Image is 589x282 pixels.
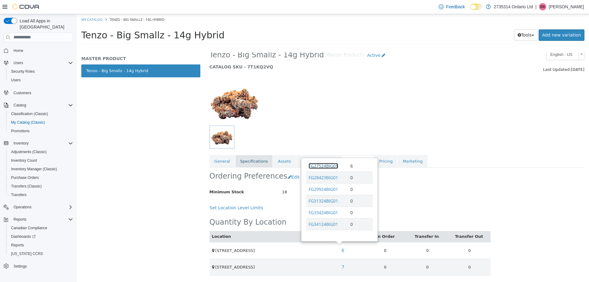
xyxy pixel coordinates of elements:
[133,141,158,154] a: General
[11,47,73,54] span: Home
[539,3,546,10] div: Brodie Baker
[9,183,44,190] a: Transfers (Classic)
[329,245,372,261] td: 0
[1,88,75,97] button: Customers
[6,118,75,127] button: My Catalog (Classic)
[11,89,73,96] span: Customers
[9,191,29,199] a: Transfers
[13,141,29,146] span: Inventory
[6,76,75,84] button: Users
[135,219,156,226] button: Location
[11,111,48,116] span: Classification (Classic)
[9,157,73,164] span: Inventory Count
[287,245,330,261] td: 0
[470,4,483,10] input: Dark Mode
[13,217,26,222] span: Reports
[436,1,467,13] a: Feedback
[6,110,75,118] button: Classification (Classic)
[6,249,75,258] button: [US_STATE] CCRS
[9,127,32,135] a: Promotions
[1,139,75,148] button: Inventory
[139,234,178,239] span: [STREET_ADDRESS]
[6,165,75,173] button: Inventory Manager (Classic)
[12,4,40,10] img: Cova
[219,141,265,154] a: Product Behaviors
[271,204,296,216] td: 0
[133,157,211,167] h2: Ordering Preferences
[549,3,584,10] p: [PERSON_NAME]
[470,36,499,45] span: English - US
[9,119,48,126] a: My Catalog (Classic)
[232,172,261,178] a: FG29924BIG01
[11,140,31,147] button: Inventory
[9,148,49,156] a: Adjustments (Classic)
[271,146,296,157] td: 6
[540,3,545,10] span: BB
[494,3,533,10] p: 2735314 Ontario Ltd
[291,39,304,44] span: Active
[378,220,407,225] a: Transfer Out
[11,59,25,67] button: Users
[11,192,26,197] span: Transfers
[11,102,29,109] button: Catalog
[9,157,40,164] a: Inventory Count
[6,232,75,241] a: Dashboards
[271,169,296,181] td: 0
[6,127,75,135] button: Promotions
[11,78,21,83] span: Users
[9,241,73,249] span: Reports
[9,233,38,240] a: Dashboards
[13,103,26,108] span: Catalog
[9,174,73,181] span: Purchase Orders
[247,39,287,44] small: [Master Product]
[11,59,73,67] span: Users
[446,4,465,10] span: Feedback
[13,264,27,269] span: Settings
[1,215,75,224] button: Reports
[5,50,124,63] a: Tenzo - Big Smallz - 14g Hybrid
[9,174,41,181] a: Purchase Orders
[9,191,73,199] span: Transfers
[9,127,73,135] span: Promotions
[11,120,45,125] span: My Catalog (Classic)
[271,181,296,192] td: 0
[262,231,271,242] a: 6
[338,220,364,225] a: Transfer In
[470,36,508,46] a: English - US
[11,203,34,211] button: Operations
[11,262,73,270] span: Settings
[11,140,73,147] span: Inventory
[11,184,42,189] span: Transfers (Classic)
[11,102,73,109] span: Catalog
[1,101,75,110] button: Catalog
[372,228,414,245] td: 0
[9,119,73,126] span: My Catalog (Classic)
[1,46,75,55] button: Home
[33,3,88,8] span: Tenzo - Big Smallz - 14g Hybrid
[9,183,73,190] span: Transfers (Classic)
[232,184,261,190] a: FG31324BIG01
[9,76,23,84] a: Users
[11,226,47,230] span: Canadian Compliance
[462,15,508,27] a: Add new variation
[9,76,73,84] span: Users
[232,160,261,166] a: FG28423BIG01
[9,233,73,240] span: Dashboards
[11,234,36,239] span: Dashboards
[205,176,210,180] span: 18
[11,251,43,256] span: [US_STATE] CCRS
[298,141,321,154] a: Pricing
[535,3,537,10] p: |
[9,241,26,249] a: Reports
[5,3,26,8] a: My Catalog
[9,110,51,118] a: Classification (Classic)
[6,173,75,182] button: Purchase Orders
[321,141,351,154] a: Marketing
[11,203,73,211] span: Operations
[17,18,73,30] span: Load All Apps in [GEOGRAPHIC_DATA]
[9,165,60,173] a: Inventory Manager (Classic)
[6,67,75,76] button: Security Roles
[211,157,226,169] button: Edit
[262,247,271,259] a: 7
